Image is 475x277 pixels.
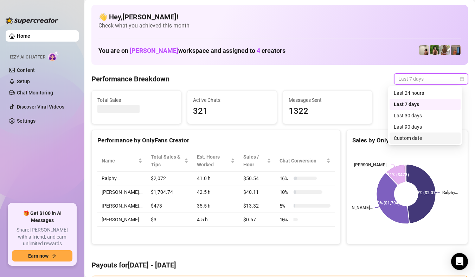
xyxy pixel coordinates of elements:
td: $1,704.74 [147,185,193,199]
td: 35.5 h [193,199,239,213]
a: Setup [17,79,30,84]
span: Messages Sent [289,96,367,104]
h4: Payouts for [DATE] - [DATE] [91,260,468,270]
h4: Performance Breakdown [91,74,169,84]
button: Earn nowarrow-right [12,250,72,261]
td: $40.11 [239,185,275,199]
span: 10 % [280,216,291,223]
td: $50.54 [239,172,275,185]
span: 1322 [289,105,367,118]
td: $0.67 [239,213,275,227]
div: Last 90 days [394,123,456,131]
th: Name [97,150,147,172]
div: Last 24 hours [394,89,456,97]
div: Performance by OnlyFans Creator [97,136,335,145]
img: Nathaniel [440,45,450,55]
td: $473 [147,199,193,213]
span: Izzy AI Chatter [10,54,45,61]
text: [PERSON_NAME]… [338,205,373,210]
span: Last 7 days [398,74,464,84]
div: Custom date [394,134,456,142]
span: Active Chats [193,96,271,104]
span: Total Sales [97,96,175,104]
a: Settings [17,118,36,124]
td: $13.32 [239,199,275,213]
span: Name [102,157,137,165]
td: $3 [147,213,193,227]
span: 4 [257,47,260,54]
img: logo-BBDzfeDw.svg [6,17,58,24]
span: Share [PERSON_NAME] with a friend, and earn unlimited rewards [12,227,72,247]
div: Est. Hours Worked [197,153,229,168]
th: Chat Conversion [275,150,335,172]
a: Content [17,67,35,73]
th: Sales / Hour [239,150,275,172]
img: AI Chatter [48,51,59,61]
td: [PERSON_NAME]… [97,213,147,227]
img: Ralphy [419,45,429,55]
span: Check what you achieved this month [98,22,461,30]
div: Last 24 hours [390,87,461,99]
h4: 👋 Hey, [PERSON_NAME] ! [98,12,461,22]
td: Ralphy… [97,172,147,185]
img: Wayne [451,45,461,55]
div: Last 7 days [390,99,461,110]
span: 5 % [280,202,291,210]
div: Last 7 days [394,100,456,108]
td: 41.0 h [193,172,239,185]
td: 4.5 h [193,213,239,227]
td: $2,072 [147,172,193,185]
th: Total Sales & Tips [147,150,193,172]
div: Custom date [390,133,461,144]
span: arrow-right [51,253,56,258]
div: Last 90 days [390,121,461,133]
span: 16 % [280,174,291,182]
div: Last 30 days [390,110,461,121]
span: 🎁 Get $100 in AI Messages [12,210,72,224]
a: Home [17,33,30,39]
span: Chat Conversion [280,157,325,165]
span: 10 % [280,188,291,196]
td: [PERSON_NAME]… [97,199,147,213]
div: Open Intercom Messenger [451,253,468,270]
span: calendar [460,77,464,81]
span: Sales / Hour [243,153,265,168]
span: Total Sales & Tips [151,153,183,168]
span: Earn now [28,253,49,259]
div: Sales by OnlyFans Creator [352,136,462,145]
h1: You are on workspace and assigned to creators [98,47,285,55]
img: Nathaniel [430,45,439,55]
a: Discover Viral Videos [17,104,64,110]
td: 42.5 h [193,185,239,199]
text: [PERSON_NAME]… [354,162,389,167]
span: 321 [193,105,271,118]
text: Ralphy… [442,190,458,195]
td: [PERSON_NAME]… [97,185,147,199]
span: [PERSON_NAME] [130,47,178,54]
div: Last 30 days [394,112,456,119]
a: Chat Monitoring [17,90,53,96]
